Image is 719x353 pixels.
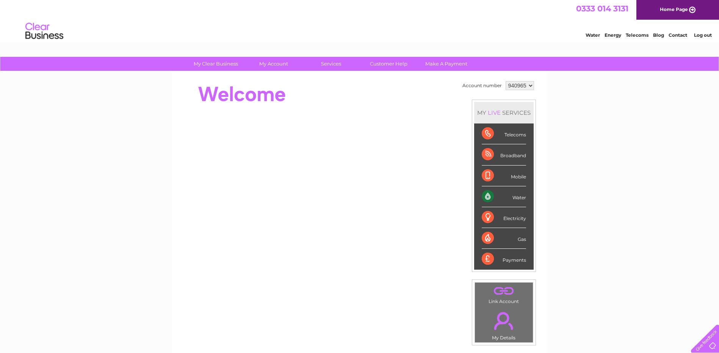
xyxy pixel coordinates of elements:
td: My Details [475,306,533,343]
a: . [477,308,531,334]
div: Payments [482,249,526,269]
td: Account number [461,79,504,92]
div: Mobile [482,166,526,186]
div: Water [482,186,526,207]
a: Contact [669,32,687,38]
div: Gas [482,228,526,249]
a: Energy [605,32,621,38]
div: Clear Business is a trading name of Verastar Limited (registered in [GEOGRAPHIC_DATA] No. 3667643... [181,4,539,37]
a: 0333 014 3131 [576,4,628,13]
td: Link Account [475,282,533,306]
div: LIVE [486,109,502,116]
a: . [477,284,531,298]
a: Customer Help [357,57,420,71]
div: Electricity [482,207,526,228]
a: Make A Payment [415,57,478,71]
a: Services [300,57,362,71]
a: Blog [653,32,664,38]
img: logo.png [25,20,64,43]
div: Broadband [482,144,526,165]
a: My Account [242,57,305,71]
a: Water [586,32,600,38]
a: Telecoms [626,32,649,38]
div: Telecoms [482,123,526,144]
a: My Clear Business [185,57,247,71]
a: Log out [694,32,712,38]
div: MY SERVICES [474,102,534,123]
